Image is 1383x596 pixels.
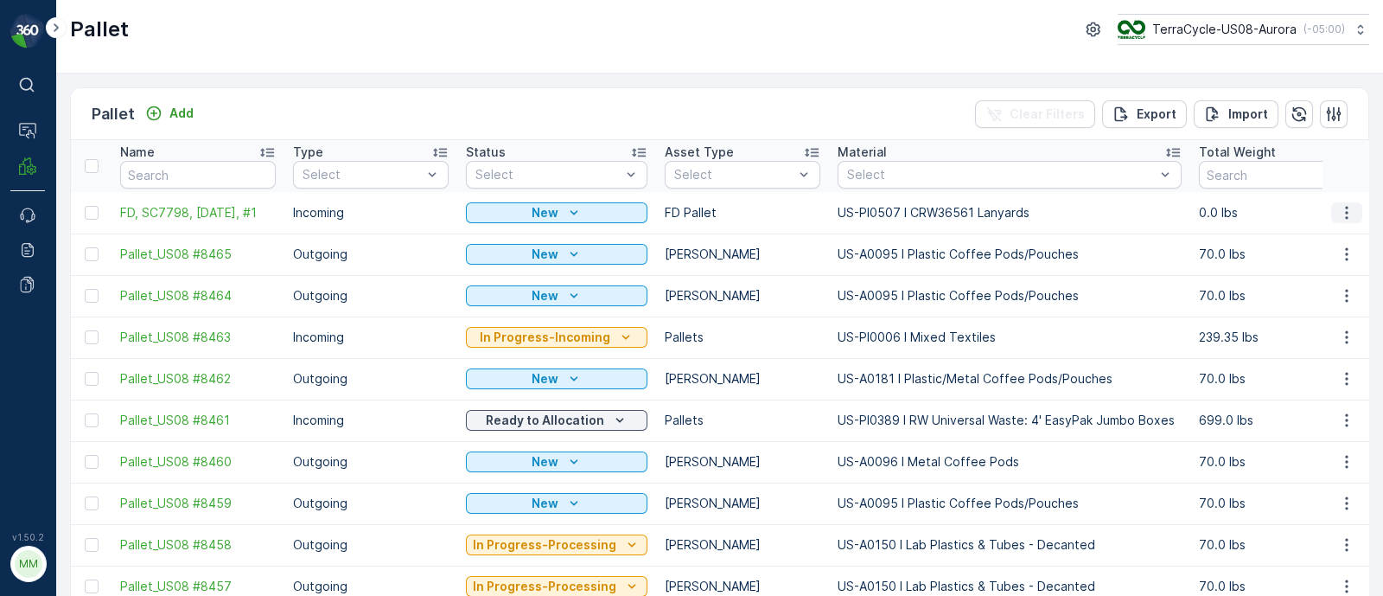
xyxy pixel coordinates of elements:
p: Total Weight [1199,144,1276,161]
div: Toggle Row Selected [85,413,99,427]
a: FD, SC7798, 08/28/25, #1 [120,204,276,221]
p: Name [120,144,155,161]
button: Ready to Allocation [466,410,647,431]
p: US-A0095 I Plastic Coffee Pods/Pouches [838,495,1182,512]
p: US-A0181 I Plastic/Metal Coffee Pods/Pouches [838,370,1182,388]
button: Clear Filters [975,100,1095,128]
p: Export [1137,106,1176,123]
p: New [532,287,558,304]
div: Toggle Row Selected [85,372,99,386]
p: US-PI0389 I RW Universal Waste: 4' EasyPak Jumbo Boxes [838,412,1182,429]
p: Incoming [293,412,449,429]
p: [PERSON_NAME] [665,578,820,595]
p: US-A0150 I Lab Plastics & Tubes - Decanted [838,536,1182,554]
span: Pallet_US08 #8463 [120,329,276,346]
p: 70.0 lbs [1199,246,1354,263]
p: FD Pallet [665,204,820,221]
button: Add [138,103,201,124]
span: v 1.50.2 [10,532,45,542]
p: US-PI0006 I Mixed Textiles [838,329,1182,346]
p: Outgoing [293,578,449,595]
p: Asset Type [665,144,734,161]
p: New [532,246,558,263]
p: Outgoing [293,287,449,304]
p: ( -05:00 ) [1303,22,1345,36]
button: Import [1194,100,1278,128]
img: logo [10,14,45,48]
button: MM [10,546,45,582]
p: Outgoing [293,370,449,388]
p: New [532,204,558,221]
p: TerraCycle-US08-Aurora [1152,21,1297,38]
a: Pallet_US08 #8458 [120,536,276,554]
button: New [466,368,647,389]
a: Pallet_US08 #8461 [120,412,276,429]
p: Status [466,144,506,161]
p: Incoming [293,329,449,346]
p: Select [475,166,621,183]
p: Pallets [665,329,820,346]
a: Pallet_US08 #8460 [120,453,276,471]
p: [PERSON_NAME] [665,370,820,388]
p: [PERSON_NAME] [665,287,820,304]
a: Pallet_US08 #8459 [120,495,276,512]
p: Select [303,166,422,183]
p: Pallet [92,102,135,126]
p: 70.0 lbs [1199,287,1354,304]
p: Outgoing [293,453,449,471]
p: 70.0 lbs [1199,495,1354,512]
p: [PERSON_NAME] [665,495,820,512]
p: Pallets [665,412,820,429]
p: US-A0095 I Plastic Coffee Pods/Pouches [838,287,1182,304]
button: New [466,452,647,472]
button: New [466,493,647,514]
p: Incoming [293,204,449,221]
p: Select [847,166,1155,183]
img: image_ci7OI47.png [1118,20,1145,39]
input: Search [120,161,276,189]
div: MM [15,550,42,578]
p: US-A0096 I Metal Coffee Pods [838,453,1182,471]
p: In Progress-Processing [473,536,616,554]
div: Toggle Row Selected [85,455,99,469]
p: US-PI0507 I CRW36561 Lanyards [838,204,1182,221]
p: Outgoing [293,495,449,512]
button: New [466,202,647,223]
p: [PERSON_NAME] [665,246,820,263]
p: New [532,370,558,388]
p: Outgoing [293,536,449,554]
p: New [532,495,558,512]
p: Outgoing [293,246,449,263]
p: 70.0 lbs [1199,536,1354,554]
button: New [466,285,647,306]
p: Add [169,105,194,122]
p: 699.0 lbs [1199,412,1354,429]
div: Toggle Row Selected [85,330,99,344]
div: Toggle Row Selected [85,247,99,261]
a: Pallet_US08 #8462 [120,370,276,388]
p: 70.0 lbs [1199,453,1354,471]
p: New [532,453,558,471]
button: In Progress-Processing [466,535,647,555]
a: Pallet_US08 #8457 [120,578,276,595]
div: Toggle Row Selected [85,206,99,220]
p: 0.0 lbs [1199,204,1354,221]
p: US-A0095 I Plastic Coffee Pods/Pouches [838,246,1182,263]
p: Ready to Allocation [486,412,604,429]
button: Export [1102,100,1187,128]
button: TerraCycle-US08-Aurora(-05:00) [1118,14,1369,45]
button: In Progress-Incoming [466,327,647,348]
p: 70.0 lbs [1199,370,1354,388]
a: Pallet_US08 #8464 [120,287,276,304]
p: Select [674,166,793,183]
button: New [466,244,647,265]
p: US-A0150 I Lab Plastics & Tubes - Decanted [838,578,1182,595]
p: 239.35 lbs [1199,329,1354,346]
